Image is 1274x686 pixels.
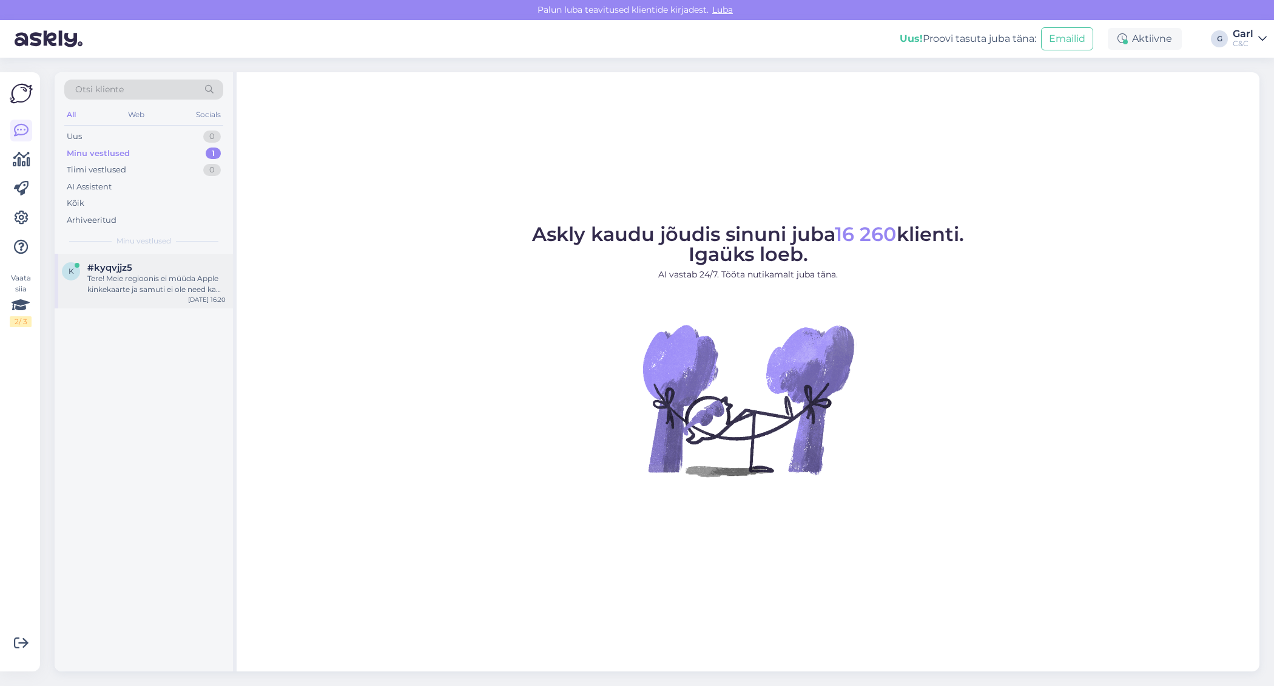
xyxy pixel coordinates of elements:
img: Askly Logo [10,82,33,105]
span: #kyqvjjz5 [87,262,132,273]
div: Minu vestlused [67,148,130,160]
div: Tere! Meie regioonis ei müüda Apple kinkekaarte ja samuti ei ole need ka kasutatavad siin. [87,273,226,295]
span: Otsi kliente [75,83,124,96]
div: All [64,107,78,123]
div: 2 / 3 [10,316,32,327]
p: AI vastab 24/7. Tööta nutikamalt juba täna. [532,268,964,281]
a: GarlC&C [1233,29,1267,49]
b: Uus! [900,33,923,44]
div: AI Assistent [67,181,112,193]
div: Uus [67,131,82,143]
div: 0 [203,164,221,176]
div: G [1211,30,1228,47]
img: No Chat active [639,291,857,509]
div: Tiimi vestlused [67,164,126,176]
div: 0 [203,131,221,143]
div: [DATE] 16:20 [188,295,226,304]
div: Socials [194,107,223,123]
div: Vaata siia [10,273,32,327]
span: Luba [709,4,736,15]
div: Web [126,107,147,123]
span: 16 260 [835,222,897,246]
div: Arhiveeritud [67,214,116,226]
span: Minu vestlused [116,236,171,246]
div: Proovi tasuta juba täna: [900,32,1036,46]
div: 1 [206,148,221,160]
span: k [69,267,74,276]
button: Emailid [1041,27,1093,50]
div: Garl [1233,29,1253,39]
div: C&C [1233,39,1253,49]
div: Kõik [67,197,84,209]
span: Askly kaudu jõudis sinuni juba klienti. Igaüks loeb. [532,222,964,266]
div: Aktiivne [1108,28,1182,50]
